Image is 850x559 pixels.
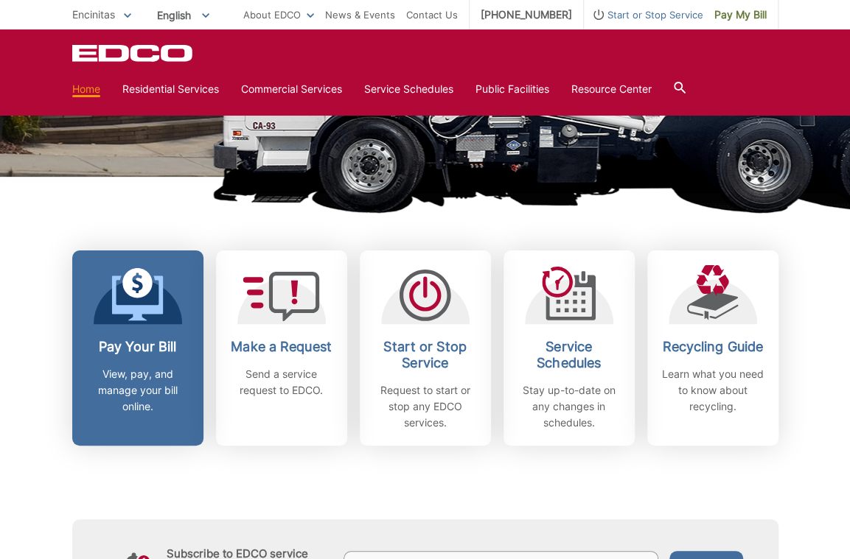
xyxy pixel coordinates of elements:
[714,7,767,23] span: Pay My Bill
[227,366,336,398] p: Send a service request to EDCO.
[515,382,624,431] p: Stay up-to-date on any changes in schedules.
[243,7,314,23] a: About EDCO
[325,7,395,23] a: News & Events
[72,8,115,21] span: Encinitas
[658,339,767,355] h2: Recycling Guide
[571,81,652,97] a: Resource Center
[515,339,624,371] h2: Service Schedules
[241,81,342,97] a: Commercial Services
[658,366,767,415] p: Learn what you need to know about recycling.
[122,81,219,97] a: Residential Services
[227,339,336,355] h2: Make a Request
[72,44,195,62] a: EDCD logo. Return to the homepage.
[647,250,778,446] a: Recycling Guide Learn what you need to know about recycling.
[371,339,480,371] h2: Start or Stop Service
[72,250,203,446] a: Pay Your Bill View, pay, and manage your bill online.
[371,382,480,431] p: Request to start or stop any EDCO services.
[72,81,100,97] a: Home
[83,366,192,415] p: View, pay, and manage your bill online.
[406,7,458,23] a: Contact Us
[216,250,347,446] a: Make a Request Send a service request to EDCO.
[364,81,453,97] a: Service Schedules
[475,81,549,97] a: Public Facilities
[504,250,635,446] a: Service Schedules Stay up-to-date on any changes in schedules.
[146,3,220,27] span: English
[83,339,192,355] h2: Pay Your Bill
